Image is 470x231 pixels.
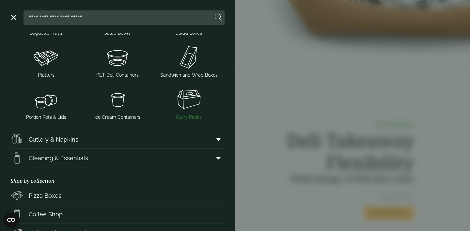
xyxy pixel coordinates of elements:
[10,130,225,148] a: Cutlery & Napkins
[10,151,23,164] img: open-wipe.svg
[156,44,222,70] img: Sandwich_box.svg
[104,30,131,37] span: Salad Bowls
[29,210,63,219] span: Coffee Shop
[85,86,151,113] img: SoupNoodle_container.svg
[13,85,79,122] a: Portion Pots & Lids
[156,86,222,113] img: Picnic_box.svg
[13,44,79,70] img: Platter.svg
[38,72,55,79] span: Platters
[176,30,202,37] span: Salad Boxes
[85,85,151,122] a: Ice Cream Containers
[85,44,151,70] img: PetDeli_container.svg
[29,154,88,162] span: Cleaning & Essentials
[26,114,66,121] span: Portion Pots & Lids
[156,43,222,80] a: Sandwich and Wrap Boxes
[94,114,140,121] span: Ice Cream Containers
[176,114,202,121] span: Carry Packs
[30,30,62,37] span: Baguette Trays
[10,133,23,146] img: Cutlery.svg
[10,189,23,202] img: Pizza_boxes.svg
[85,43,151,80] a: PET Deli Containers
[29,135,78,144] span: Cutlery & Napkins
[13,43,79,80] a: Platters
[10,149,225,167] a: Cleaning & Essentials
[160,72,218,79] span: Sandwich and Wrap Boxes
[10,167,225,186] h3: Shop by collection
[156,85,222,122] a: Carry Packs
[10,186,225,205] a: Pizza Boxes
[29,191,61,200] span: Pizza Boxes
[10,208,23,221] img: HotDrink_paperCup.svg
[13,86,79,113] img: PortionPots.svg
[96,72,139,79] span: PET Deli Containers
[3,212,19,228] button: Open CMP widget
[10,205,225,223] a: Coffee Shop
